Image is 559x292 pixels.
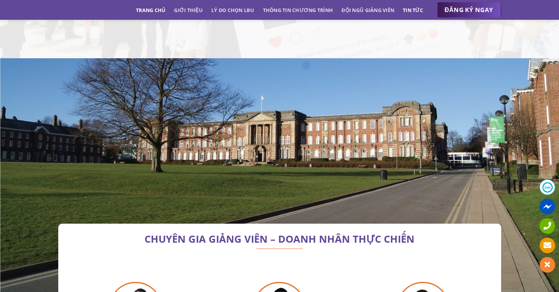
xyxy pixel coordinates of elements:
a: Thông tin chương trình [263,3,333,17]
a: Đội ngũ giảng viên [341,3,394,17]
h2: CHUYÊN GIA GIẢNG VIÊN – DOANH NHÂN THỰC CHIẾN [70,235,489,243]
a: Lý do chọn LBU [211,3,254,17]
a: Trang chủ [136,3,165,17]
a: Tin tức [403,3,423,17]
a: Giới thiệu [174,3,203,17]
span: ĐĂNG KÝ NGAY [445,5,493,15]
a: ĐĂNG KÝ NGAY [437,2,501,18]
